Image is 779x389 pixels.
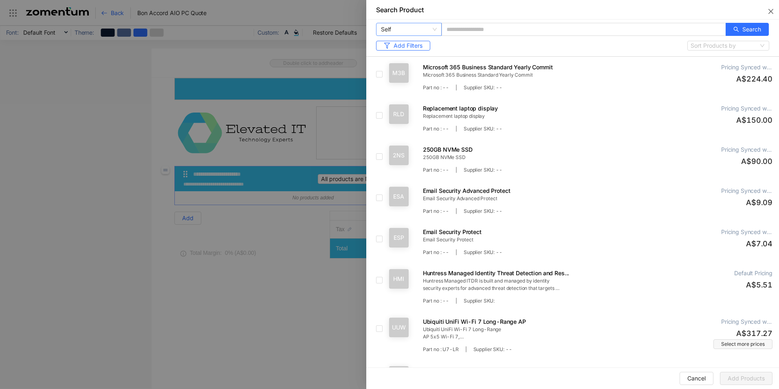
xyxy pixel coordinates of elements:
[741,156,772,167] span: A$90.00
[456,297,457,305] span: |
[721,228,772,236] span: Pricing Synced with Halo
[423,269,661,277] span: Huntress Managed Identity Threat Detection and Res...
[423,236,473,243] span: Email Security Protect
[464,84,502,91] span: Supplier SKU : --
[423,146,661,154] span: 250GB NVMe SSD
[721,340,765,348] span: Select more prices
[381,23,437,35] span: Self
[456,84,457,91] span: |
[394,231,404,244] span: ESP
[721,63,772,71] span: Pricing Synced with Halo
[423,346,459,353] span: Part no : U7-LR
[680,372,713,385] button: Cancel
[456,125,457,133] span: |
[423,154,466,161] span: 250GB NVMe SSD
[734,269,772,277] span: Default Pricing
[746,197,772,208] span: A$9.09
[423,228,661,236] span: Email Security Protect
[465,346,467,353] span: |
[423,326,522,340] span: Ubiquiti UniFi Wi-Fi 7 Long-Range AP 5x5 Wi-Fi 7, 2.4GHz @ 688Mbps & 5GHz @ 4.3Gbps **No [PERSON_...
[393,272,404,285] span: HMI
[423,125,449,133] span: Part no : --
[736,115,772,126] span: A$150.00
[456,166,457,174] span: |
[423,166,449,174] span: Part no : --
[742,25,761,34] span: Search
[746,238,772,250] span: A$7.04
[726,23,769,36] button: searchSearch
[721,146,772,154] span: Pricing Synced with Halo
[736,328,772,339] span: A$317.27
[687,374,706,383] span: Cancel
[376,5,424,14] div: Search Product
[423,366,661,374] span: Ubiquiti [PERSON_NAME] Adapter, U-[PERSON_NAME]-af
[393,108,404,121] span: RLD
[721,187,772,195] span: Pricing Synced with Halo
[423,208,449,215] span: Part no : --
[768,8,774,15] span: close
[423,249,449,256] span: Part no : --
[736,73,772,85] span: A$224.40
[464,297,496,305] span: Supplier SKU :
[423,297,449,305] span: Part no : --
[393,149,405,162] span: 2NS
[733,27,739,33] span: search
[423,84,449,91] span: Part no : --
[392,66,405,80] span: M3B
[394,41,423,50] span: Add Filters
[423,187,661,195] span: Email Security Advanced Protect
[464,208,502,215] span: Supplier SKU : --
[423,113,485,120] span: Replacement laptop display
[473,346,512,353] span: Supplier SKU : --
[456,249,457,256] span: |
[423,104,661,113] span: Replacement laptop display
[464,125,502,133] span: Supplier SKU : --
[713,339,772,349] button: Select more prices
[423,277,560,292] span: Huntress Managed ITDR is built and managed by identity security experts for advanced threat detec...
[376,41,430,51] button: Add Filters
[423,318,661,326] span: Ubiquiti UniFi Wi-Fi 7 Long-Range AP
[456,208,457,215] span: |
[423,63,661,71] span: Microsoft 365 Business Standard Yearly Commit
[393,190,404,203] span: ESA
[392,321,406,334] span: UUW
[720,372,772,385] button: Add Products
[746,279,772,291] span: A$5.51
[464,166,502,174] span: Supplier SKU : --
[423,195,497,202] span: Email Security Advanced Protect
[721,318,772,326] span: Pricing Synced with Halo
[464,249,502,256] span: Supplier SKU : --
[721,366,772,374] span: Pricing generated for Ubiquiti [PERSON_NAME] Adapter, U-[PERSON_NAME]-af, Up to 15W of [PERSON_NA...
[721,104,772,113] span: Pricing Synced with Halo
[423,71,533,79] span: Microsoft 365 Business Standard Yearly Commit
